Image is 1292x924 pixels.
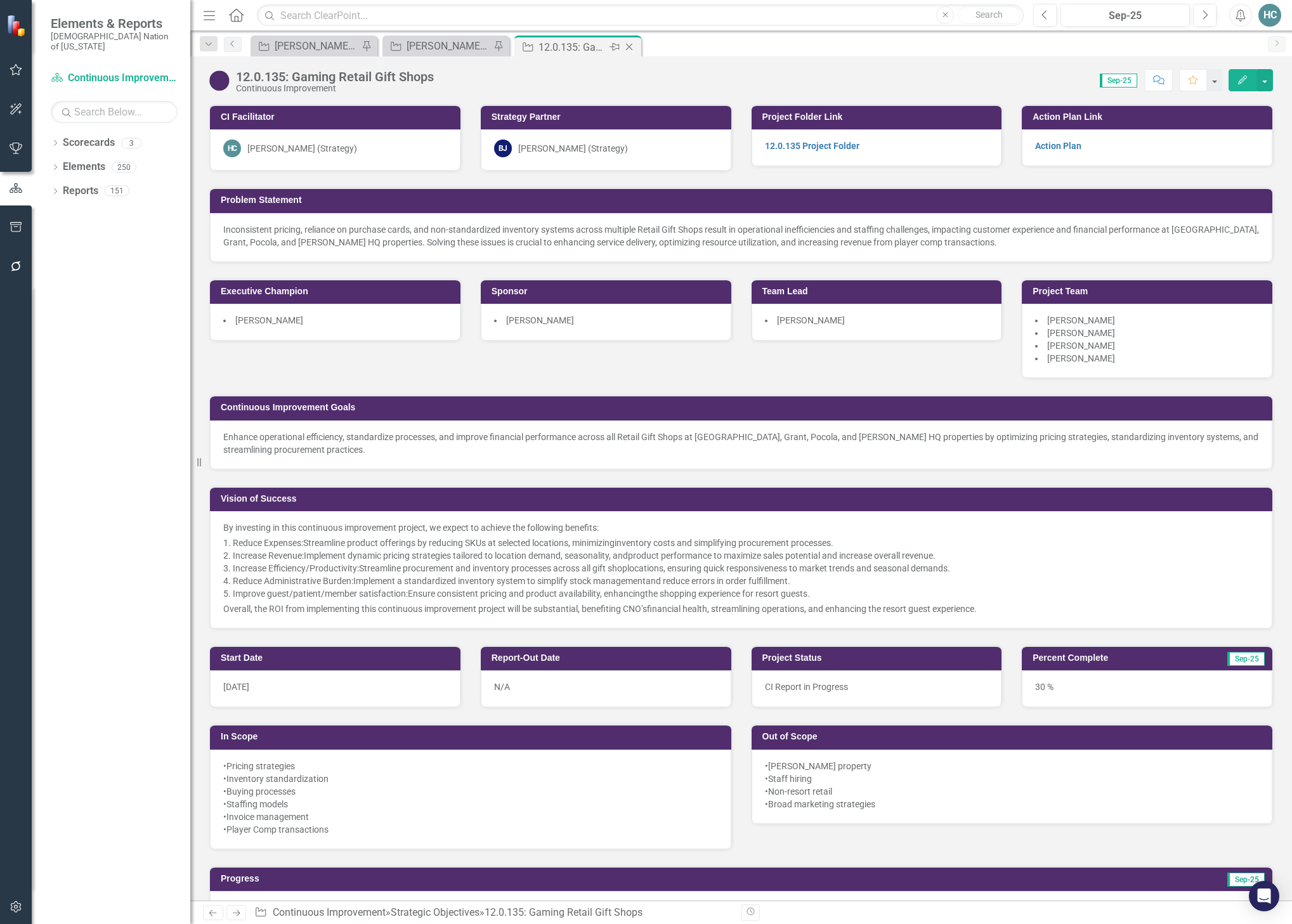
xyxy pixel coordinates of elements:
span: financial health, streamlining operations, and enhancing the resort guest experience. [647,604,977,614]
small: [DEMOGRAPHIC_DATA] Nation of [US_STATE] [51,31,178,52]
p: Enhance operational efficiency, standardize processes, and improve financial performance across a... [223,431,1259,456]
h3: Sponsor [492,287,725,296]
div: •Non-resort retail [765,785,1260,798]
a: Continuous Improvement [51,71,178,86]
span: product performance to maximize sales potential and increase overall revenue. [628,550,936,561]
a: Scorecards [63,136,115,150]
img: ClearPoint Strategy [6,13,29,37]
div: •Player Comp transactions [223,823,718,836]
span: locations, ensuring quick responsiveness to market trends and seasonal demands. [627,563,950,573]
img: CI In Progress [209,70,230,91]
div: •Broad marketing strategies [765,798,1260,810]
h3: Progress [221,874,742,883]
h3: Action Plan Link [1033,112,1266,122]
span: Increase Efficiency/Productivity: [233,563,359,573]
span: Reduce Administrative Burden: [233,576,353,586]
div: 3 [121,138,141,148]
a: Continuous Improvement [273,906,386,918]
span: [PERSON_NAME] [1047,341,1115,351]
h3: Project Status [762,653,996,663]
div: •[PERSON_NAME] property [765,760,1260,772]
div: HC [223,140,241,157]
div: 250 [112,162,136,172]
h3: Project Team [1033,287,1266,296]
span: [PERSON_NAME] [1047,328,1115,338]
span: Ensure consistent pricing and product availability, enhancing [408,589,645,599]
div: Sep-25 [1065,8,1185,23]
input: Search ClearPoint... [257,4,1024,27]
button: Search [957,6,1021,24]
div: » » [254,906,731,920]
span: Sep-25 [1227,652,1265,666]
h3: Out of Scope [762,732,1267,741]
p: ​ [223,521,1259,534]
h3: Report-Out Date [492,653,725,663]
span: Streamline procurement and inventory processes across all gift shop [359,563,627,573]
a: [PERSON_NAME] CI Working Report [386,38,490,54]
span: Elements & Reports [51,16,178,31]
div: •Invoice management [223,810,718,823]
div: Open Intercom Messenger [1249,881,1279,911]
p: ​ [233,562,1259,575]
a: Elements [63,160,105,174]
span: [PERSON_NAME] [777,315,845,325]
h3: Vision of Success [221,494,1266,504]
p: ​ [233,549,1259,562]
h3: Start Date [221,653,454,663]
div: 12.0.135: Gaming Retail Gift Shops [538,39,606,55]
div: •Staff hiring [765,772,1260,785]
div: 151 [105,186,129,197]
input: Search Below... [51,101,178,123]
span: [PERSON_NAME] [1047,315,1115,325]
div: •Buying processes [223,785,718,798]
h3: Team Lead [762,287,996,296]
span: [DATE] [223,682,249,692]
span: and reduce errors in order fulfillment. [646,576,790,586]
a: Reports [63,184,98,198]
h3: Problem Statement [221,195,1266,205]
div: 12.0.135: Gaming Retail Gift Shops [485,906,643,918]
span: Implement a standardized inventory system to simplify stock management [353,576,646,586]
h3: Strategy Partner [492,112,725,122]
div: [PERSON_NAME] CI Action Plans [275,38,358,54]
div: [PERSON_NAME] (Strategy) [247,142,357,155]
span: Improve guest/patient/member satisfaction: [233,589,408,599]
h3: In Scope [221,732,725,741]
span: CI Report in Progress [765,682,848,692]
a: Action Plan [1035,141,1081,151]
button: HC [1258,4,1281,27]
a: [PERSON_NAME] CI Action Plans [254,38,358,54]
span: Increase Revenue: [233,550,304,561]
h3: Continuous Improvement Goals [221,403,1266,412]
span: Reduce Expenses: [233,538,303,548]
h3: Executive Champion [221,287,454,296]
span: inventory costs and simplifying procurement processes. [615,538,833,548]
span: [PERSON_NAME] [506,315,574,325]
p: ​ [233,537,1259,549]
span: Streamline product offerings by reducing SKUs at selected locations, minimizing [303,538,615,548]
button: Sep-25 [1060,4,1190,27]
span: Implement dynamic pricing strategies tailored to location demand, seasonality, and [304,550,628,561]
div: N/A [481,670,731,707]
p: Inconsistent pricing, reliance on purchase cards, and non-standardized inventory systems across m... [223,223,1259,249]
div: [PERSON_NAME] CI Working Report [407,38,490,54]
span: Sep-25 [1227,873,1265,887]
div: BJ [494,140,512,157]
span: the shopping experience for resort guests. [645,589,810,599]
span: Sep-25 [1100,74,1137,88]
span: [PERSON_NAME] [235,315,303,325]
div: •Pricing strategies [223,760,718,772]
span: By investing in this continuous improvement project, we expect to achieve the following benefits: [223,523,599,533]
span: Search [976,10,1003,20]
span: [PERSON_NAME] [1047,353,1115,363]
div: •Staffing models [223,798,718,810]
a: Strategic Objectives [391,906,480,918]
h3: Percent Complete [1033,653,1187,663]
span: Overall, the ROI from implementing this continuous improvement project will be substantial, benef... [223,604,647,614]
p: ​ [233,575,1259,587]
div: 12.0.135: Gaming Retail Gift Shops [236,70,434,84]
div: 30 % [1022,670,1272,707]
div: [PERSON_NAME] (Strategy) [518,142,628,155]
div: Continuous Improvement [236,84,434,93]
